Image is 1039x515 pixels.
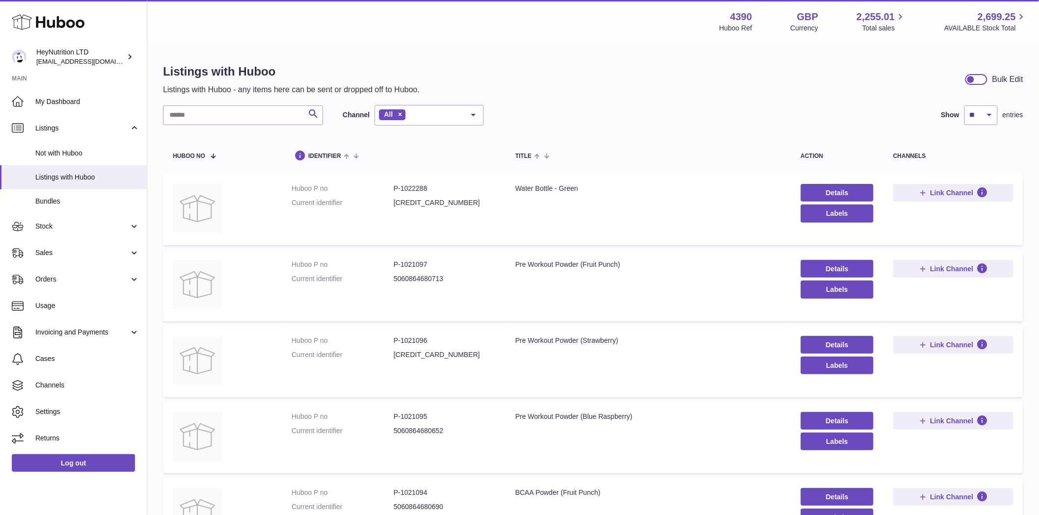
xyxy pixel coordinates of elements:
dt: Huboo P no [292,488,394,497]
a: Details [801,260,874,278]
span: identifier [308,153,341,159]
img: Water Bottle - Green [173,184,222,233]
div: Currency [791,24,819,33]
div: BCAA Powder (Fruit Punch) [516,488,781,497]
div: action [801,153,874,159]
img: Pre Workout Powder (Blue Raspberry) [173,412,222,461]
h1: Listings with Huboo [163,64,420,79]
button: Labels [801,357,874,374]
span: Link Channel [930,416,974,425]
dd: 5060864680713 [394,274,496,283]
img: Pre Workout Powder (Strawberry) [173,336,222,385]
span: Invoicing and Payments [35,328,129,337]
a: 2,699.25 AVAILABLE Stock Total [944,10,1027,33]
dt: Current identifier [292,426,394,436]
span: Usage [35,301,139,310]
span: Cases [35,354,139,363]
span: Link Channel [930,188,974,197]
p: Listings with Huboo - any items here can be sent or dropped off to Huboo. [163,84,420,95]
button: Link Channel [893,336,1013,354]
a: Details [801,488,874,506]
button: Link Channel [893,488,1013,506]
button: Link Channel [893,412,1013,430]
strong: 4390 [730,10,752,24]
dd: P-1021094 [394,488,496,497]
span: [EMAIL_ADDRESS][DOMAIN_NAME] [36,57,144,65]
a: Details [801,184,874,202]
span: Link Channel [930,492,974,501]
button: Link Channel [893,260,1013,278]
div: Water Bottle - Green [516,184,781,193]
dd: 5060864680690 [394,502,496,512]
span: Channels [35,381,139,390]
div: Pre Workout Powder (Strawberry) [516,336,781,345]
dd: [CREDIT_CARD_NUMBER] [394,198,496,207]
label: Show [941,110,959,120]
div: Bulk Edit [992,74,1023,85]
dt: Current identifier [292,198,394,207]
dt: Current identifier [292,274,394,283]
span: My Dashboard [35,97,139,106]
span: AVAILABLE Stock Total [944,24,1027,33]
span: Huboo no [173,153,205,159]
span: 2,699.25 [978,10,1016,24]
span: Total sales [862,24,906,33]
a: Details [801,412,874,430]
span: Stock [35,222,129,231]
button: Labels [801,205,874,222]
dt: Current identifier [292,502,394,512]
span: Returns [35,434,139,443]
dd: [CREDIT_CARD_NUMBER] [394,350,496,360]
span: Link Channel [930,340,974,349]
span: Settings [35,407,139,416]
img: internalAdmin-4390@internal.huboo.com [12,50,27,64]
span: Not with Huboo [35,149,139,158]
a: Log out [12,454,135,472]
span: Listings [35,124,129,133]
dd: P-1022288 [394,184,496,193]
span: title [516,153,532,159]
span: Link Channel [930,264,974,273]
span: Sales [35,248,129,257]
span: Bundles [35,197,139,206]
span: All [384,110,393,118]
div: Huboo Ref [719,24,752,33]
span: entries [1003,110,1023,120]
div: HeyNutrition LTD [36,48,125,66]
div: Pre Workout Powder (Fruit Punch) [516,260,781,269]
button: Labels [801,433,874,450]
span: Orders [35,275,129,284]
dt: Current identifier [292,350,394,360]
strong: GBP [797,10,818,24]
div: Pre Workout Powder (Blue Raspberry) [516,412,781,421]
dt: Huboo P no [292,184,394,193]
button: Labels [801,281,874,298]
dd: P-1021097 [394,260,496,269]
div: channels [893,153,1013,159]
label: Channel [343,110,370,120]
dt: Huboo P no [292,412,394,421]
a: 2,255.01 Total sales [857,10,906,33]
dt: Huboo P no [292,336,394,345]
button: Link Channel [893,184,1013,202]
a: Details [801,336,874,354]
img: Pre Workout Powder (Fruit Punch) [173,260,222,309]
span: 2,255.01 [857,10,895,24]
dd: P-1021095 [394,412,496,421]
dt: Huboo P no [292,260,394,269]
dd: 5060864680652 [394,426,496,436]
span: Listings with Huboo [35,173,139,182]
dd: P-1021096 [394,336,496,345]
